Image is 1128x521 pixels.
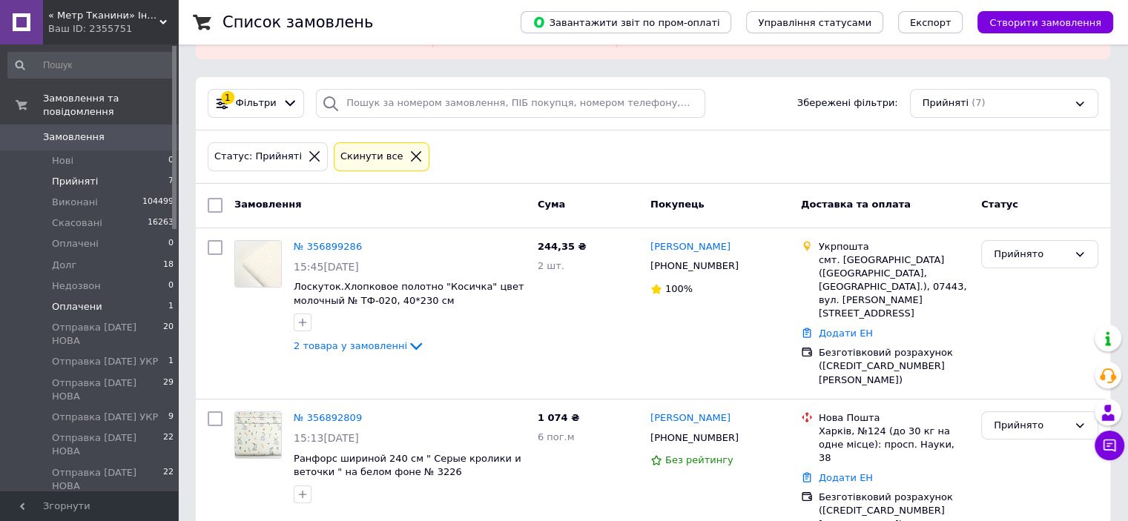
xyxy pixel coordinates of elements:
[168,279,174,293] span: 0
[52,175,98,188] span: Прийняті
[163,466,174,493] span: 22
[52,154,73,167] span: Нові
[168,300,174,313] span: 1
[819,411,969,425] div: Нова Пошта
[52,321,163,348] span: Отправка [DATE] НОВА
[294,432,359,444] span: 15:13[DATE]
[819,328,873,339] a: Додати ЕН
[538,431,575,442] span: 6 пог.м
[52,431,163,458] span: Отправка [DATE] НОВА
[52,411,158,424] span: Отправка [DATE] УКР
[148,216,174,230] span: 16263
[168,175,174,188] span: 7
[665,283,693,294] span: 100%
[234,240,282,288] a: Фото товару
[538,241,587,252] span: 244,35 ₴
[142,196,174,209] span: 104499
[221,91,234,104] div: 1
[797,96,898,110] span: Збережені фільтри:
[746,11,883,33] button: Управління статусами
[994,418,1068,434] div: Прийнято
[994,247,1068,262] div: Прийнято
[538,412,579,423] span: 1 074 ₴
[989,17,1101,28] span: Створити замовлення
[52,237,99,250] span: Оплачені
[234,411,282,459] a: Фото товару
[898,11,963,33] button: Експорт
[819,472,873,483] a: Додати ЕН
[294,281,524,306] a: Лоскуток.Хлопковое полотно "Косичка" цвет молочный № ТФ-020, 40*230 см
[52,300,102,313] span: Оплачени
[758,17,871,28] span: Управління статусами
[910,17,951,28] span: Експорт
[48,22,178,36] div: Ваш ID: 2355751
[977,11,1113,33] button: Створити замовлення
[981,199,1018,210] span: Статус
[52,376,163,403] span: Отправка [DATE] НОВА
[52,259,76,272] span: Долг
[972,97,985,108] span: (7)
[294,261,359,273] span: 15:45[DATE]
[52,466,163,493] span: Отправка [DATE] НОВА
[650,432,739,443] span: [PHONE_NUMBER]
[294,453,521,478] a: Ранфорс шириной 240 см " Серые кролики и веточки " на белом фоне № 3226
[337,149,406,165] div: Cкинути все
[650,260,739,271] span: [PHONE_NUMBER]
[801,199,911,210] span: Доставка та оплата
[168,154,174,167] span: 0
[236,96,277,110] span: Фільтри
[923,96,969,110] span: Прийняті
[650,240,730,254] a: [PERSON_NAME]
[294,412,362,423] a: № 356892809
[650,199,705,210] span: Покупець
[963,16,1113,27] a: Створити замовлення
[234,199,301,210] span: Замовлення
[819,240,969,253] div: Укрпошта
[52,355,158,368] span: Отправка [DATE] УКР
[168,237,174,250] span: 0
[163,259,174,272] span: 18
[1095,431,1124,460] button: Чат з покупцем
[235,241,281,287] img: Фото товару
[294,340,407,351] span: 2 товара у замовленні
[819,253,969,321] div: смт. [GEOGRAPHIC_DATA] ([GEOGRAPHIC_DATA], [GEOGRAPHIC_DATA].), 07443, вул. [PERSON_NAME][STREET_...
[819,346,969,387] div: Безготівковий розрахунок ([CREDIT_CARD_NUMBER] [PERSON_NAME])
[52,216,102,230] span: Скасовані
[163,431,174,458] span: 22
[48,9,159,22] span: « Метр Тканини» Інтернет-магазин
[163,321,174,348] span: 20
[222,13,373,31] h1: Список замовлень
[650,411,730,425] a: [PERSON_NAME]
[819,425,969,465] div: Харків, №124 (до 30 кг на одне місце): просп. Науки, 38
[52,279,101,293] span: Недозвон
[294,241,362,252] a: № 356899286
[52,196,98,209] span: Виконані
[316,89,705,118] input: Пошук за номером замовлення, ПІБ покупця, номером телефону, Email, номером накладної
[7,52,175,79] input: Пошук
[211,149,305,165] div: Статус: Прийняті
[665,454,733,465] span: Без рейтингу
[294,340,425,351] a: 2 товара у замовленні
[521,11,731,33] button: Завантажити звіт по пром-оплаті
[168,411,174,424] span: 9
[168,355,174,368] span: 1
[538,199,565,210] span: Cума
[538,260,564,271] span: 2 шт.
[43,92,178,119] span: Замовлення та повідомлення
[235,412,281,458] img: Фото товару
[532,16,719,29] span: Завантажити звіт по пром-оплаті
[163,376,174,403] span: 29
[43,130,105,144] span: Замовлення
